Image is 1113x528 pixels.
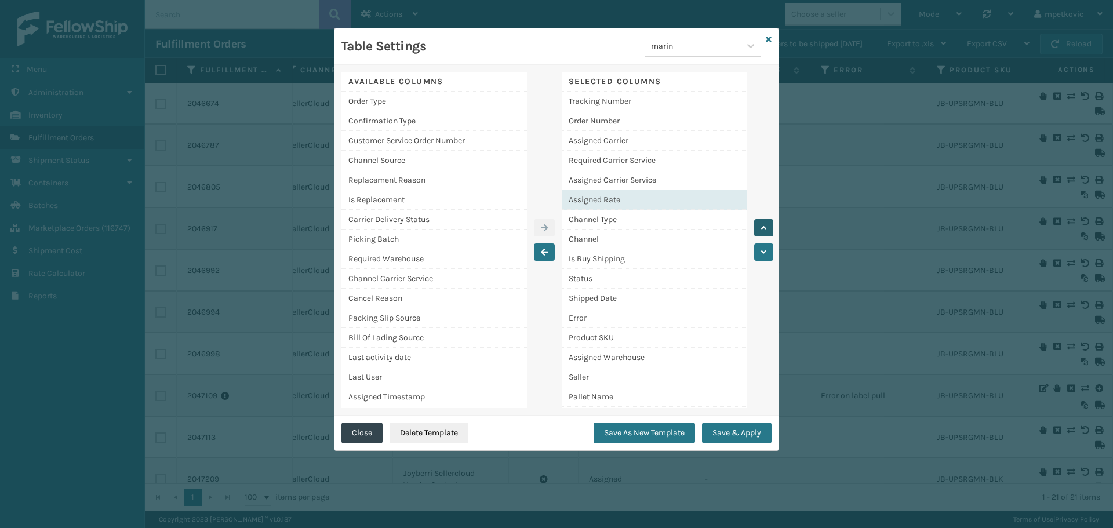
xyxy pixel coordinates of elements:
[341,111,527,131] div: Confirmation Type
[341,328,527,348] div: Bill Of Lading Source
[341,131,527,151] div: Customer Service Order Number
[341,348,527,367] div: Last activity date
[562,387,747,407] div: Pallet Name
[341,423,383,443] button: Close
[594,423,695,443] button: Save As New Template
[390,423,468,443] button: Delete Template
[562,72,747,92] div: Selected Columns
[562,151,747,170] div: Required Carrier Service
[341,72,527,92] div: Available Columns
[341,230,527,249] div: Picking Batch
[702,423,772,443] button: Save & Apply
[562,367,747,387] div: Seller
[562,269,747,289] div: Status
[651,40,741,52] div: marin
[341,151,527,170] div: Channel Source
[341,190,527,210] div: Is Replacement
[341,308,527,328] div: Packing Slip Source
[341,367,527,387] div: Last User
[562,348,747,367] div: Assigned Warehouse
[341,210,527,230] div: Carrier Delivery Status
[341,38,426,55] h3: Table Settings
[341,387,527,406] div: Assigned Timestamp
[562,92,747,111] div: Tracking Number
[562,210,747,230] div: Channel Type
[562,249,747,269] div: Is Buy Shipping
[562,407,747,427] div: Reference Number
[562,111,747,131] div: Order Number
[341,92,527,111] div: Order Type
[341,269,527,289] div: Channel Carrier Service
[562,190,747,210] div: Assigned Rate
[562,289,747,308] div: Shipped Date
[341,289,527,308] div: Cancel Reason
[562,230,747,249] div: Channel
[562,170,747,190] div: Assigned Carrier Service
[562,131,747,151] div: Assigned Carrier
[562,328,747,348] div: Product SKU
[562,308,747,328] div: Error
[341,170,527,190] div: Replacement Reason
[341,249,527,269] div: Required Warehouse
